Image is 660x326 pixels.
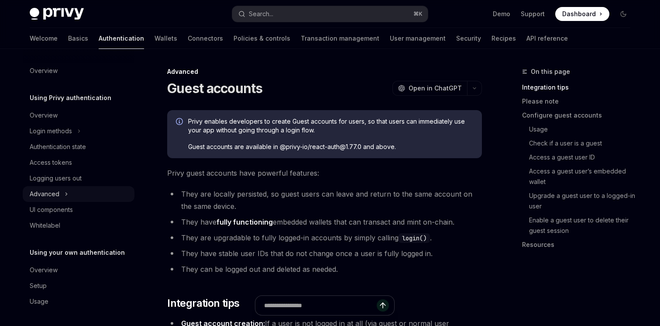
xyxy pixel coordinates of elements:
[167,80,263,96] h1: Guest accounts
[522,164,637,189] a: Access a guest user’s embedded wallet
[30,110,58,121] div: Overview
[167,232,482,244] li: They are upgradable to fully logged-in accounts by simply calling .
[167,67,482,76] div: Advanced
[555,7,609,21] a: Dashboard
[562,10,596,18] span: Dashboard
[30,157,72,168] div: Access tokens
[232,6,428,22] button: Open search
[30,281,47,291] div: Setup
[23,186,134,202] button: Toggle Advanced section
[30,296,48,307] div: Usage
[30,8,84,20] img: dark logo
[30,142,86,152] div: Authentication state
[522,189,637,213] a: Upgrade a guest user to a logged-in user
[155,28,177,49] a: Wallets
[522,238,637,252] a: Resources
[99,28,144,49] a: Authentication
[30,126,72,136] div: Login methods
[217,218,273,226] strong: fully functioning
[23,123,134,139] button: Toggle Login methods section
[409,84,462,93] span: Open in ChatGPT
[493,10,510,18] a: Demo
[30,93,111,103] h5: Using Privy authentication
[264,296,377,315] input: Ask a question...
[522,150,637,164] a: Access a guest user ID
[377,299,389,312] button: Send message
[176,118,185,127] svg: Info
[23,63,134,79] a: Overview
[23,139,134,155] a: Authentication state
[390,28,446,49] a: User management
[188,117,473,135] span: Privy enables developers to create Guest accounts for users, so that users can immediately use yo...
[522,108,637,122] a: Configure guest accounts
[526,28,568,49] a: API reference
[23,294,134,309] a: Usage
[522,213,637,238] a: Enable a guest user to delete their guest session
[23,202,134,218] a: UI components
[30,28,58,49] a: Welcome
[413,10,423,17] span: ⌘ K
[616,7,630,21] button: Toggle dark mode
[167,188,482,212] li: They are locally persisted, so guest users can leave and return to the same account on the same d...
[188,28,223,49] a: Connectors
[30,66,58,76] div: Overview
[522,80,637,94] a: Integration tips
[167,263,482,275] li: They can be logged out and deleted as needed.
[456,28,481,49] a: Security
[167,216,482,228] li: They have embedded wallets that can transact and mint on-chain.
[30,247,125,258] h5: Using your own authentication
[30,220,60,231] div: Whitelabel
[30,189,59,199] div: Advanced
[167,247,482,260] li: They have stable user IDs that do not change once a user is fully logged in.
[23,218,134,233] a: Whitelabel
[301,28,379,49] a: Transaction management
[521,10,545,18] a: Support
[23,155,134,170] a: Access tokens
[531,66,570,77] span: On this page
[167,167,482,179] span: Privy guest accounts have powerful features:
[23,170,134,186] a: Logging users out
[23,278,134,294] a: Setup
[234,28,290,49] a: Policies & controls
[392,81,467,96] button: Open in ChatGPT
[249,9,273,19] div: Search...
[30,205,73,215] div: UI components
[30,265,58,275] div: Overview
[399,233,430,243] code: login()
[30,173,82,184] div: Logging users out
[23,262,134,278] a: Overview
[492,28,516,49] a: Recipes
[522,122,637,136] a: Usage
[68,28,88,49] a: Basics
[522,94,637,108] a: Please note
[522,136,637,150] a: Check if a user is a guest
[188,142,473,151] span: Guest accounts are available in @privy-io/react-auth@1.77.0 and above.
[23,108,134,123] a: Overview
